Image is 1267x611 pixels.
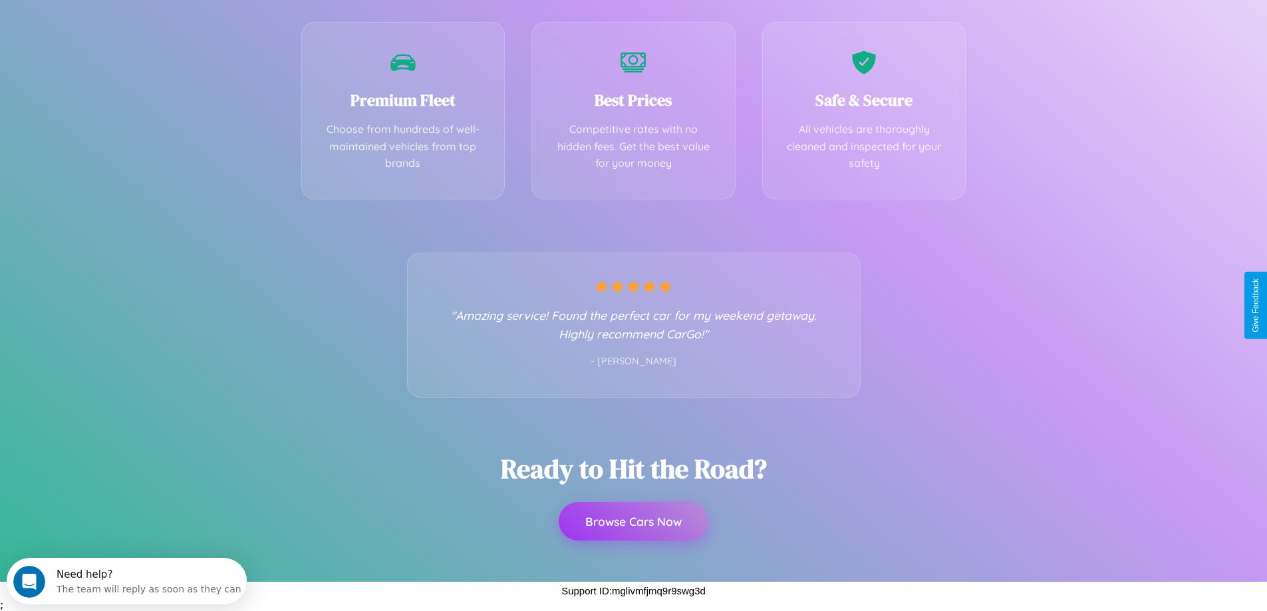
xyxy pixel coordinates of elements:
[552,121,715,172] p: Competitive rates with no hidden fees. Get the best value for your money
[13,566,45,598] iframe: Intercom live chat
[552,89,715,111] h3: Best Prices
[501,451,767,487] h2: Ready to Hit the Road?
[322,121,485,172] p: Choose from hundreds of well-maintained vehicles from top brands
[434,353,833,370] p: - [PERSON_NAME]
[434,306,833,343] p: "Amazing service! Found the perfect car for my weekend getaway. Highly recommend CarGo!"
[559,502,708,541] button: Browse Cars Now
[783,89,946,111] h3: Safe & Secure
[7,558,247,604] iframe: Intercom live chat discovery launcher
[1251,279,1260,332] div: Give Feedback
[5,5,247,42] div: Open Intercom Messenger
[561,582,706,600] p: Support ID: mglivmfjmq9r9swg3d
[783,121,946,172] p: All vehicles are thoroughly cleaned and inspected for your safety
[50,22,235,36] div: The team will reply as soon as they can
[50,11,235,22] div: Need help?
[322,89,485,111] h3: Premium Fleet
